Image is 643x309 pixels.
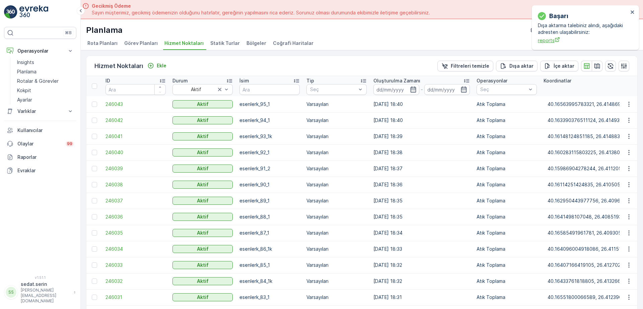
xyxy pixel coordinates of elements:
[197,165,209,172] p: Aktif
[172,229,233,237] button: Aktif
[210,40,240,47] span: Statik Turlar
[17,78,59,84] p: Rotalar & Görevler
[306,213,367,220] p: Varsayılan
[477,262,537,268] p: Atık Toplama
[370,241,473,257] td: [DATE] 18:33
[105,101,166,108] a: 246043
[14,86,76,95] a: Kokpit
[239,117,300,124] p: esenlerk_94_1
[477,77,507,84] p: Operasyonlar
[477,213,537,220] p: Atık Toplama
[172,197,233,205] button: Aktif
[477,165,537,172] p: Atık Toplama
[17,97,32,103] p: Ayarlar
[19,5,48,19] img: logo_light-DOdMpM7g.png
[105,77,110,84] p: ID
[477,246,537,252] p: Atık Toplama
[4,281,76,304] button: SSsedat.serin[PERSON_NAME][EMAIL_ADDRESS][DOMAIN_NAME]
[105,246,166,252] span: 246034
[87,40,118,47] span: Rota Planları
[4,44,76,58] button: Operasyonlar
[370,128,473,144] td: [DATE] 18:39
[172,245,233,253] button: Aktif
[538,37,628,44] a: reports
[105,197,166,204] a: 246037
[92,214,97,220] div: Toggle Row Selected
[197,278,209,285] p: Aktif
[373,84,419,95] input: dd/mm/yyyy
[306,246,367,252] p: Varsayılan
[92,118,97,123] div: Toggle Row Selected
[239,133,300,140] p: esenlerk_93_1k
[172,165,233,173] button: Aktif
[86,25,123,36] p: Planlama
[197,246,209,252] p: Aktif
[306,197,367,204] p: Varsayılan
[92,182,97,187] div: Toggle Row Selected
[544,77,571,84] p: Koordinatlar
[172,116,233,124] button: Aktif
[105,278,166,285] span: 246032
[477,117,537,124] p: Atık Toplama
[630,9,635,16] button: close
[92,150,97,155] div: Toggle Row Selected
[172,100,233,108] button: Aktif
[370,289,473,305] td: [DATE] 18:31
[4,5,17,19] img: logo
[94,61,143,71] p: Hizmet Noktaları
[306,133,367,140] p: Varsayılan
[306,165,367,172] p: Varsayılan
[239,197,300,204] p: esenlerk_89_1
[477,197,537,204] p: Atık Toplama
[306,149,367,156] p: Varsayılan
[273,40,313,47] span: Coğrafi Haritalar
[164,40,204,47] span: Hizmet Noktaları
[239,294,300,301] p: esenlerk_83_1
[239,262,300,268] p: esenlerk_85_1
[477,181,537,188] p: Atık Toplama
[65,30,72,36] p: ⌘B
[197,294,209,301] p: Aktif
[105,165,166,172] a: 246039
[105,294,166,301] a: 246031
[310,86,356,93] p: Seç
[105,117,166,124] span: 246042
[540,61,578,71] button: İçe aktar
[4,150,76,164] a: Raporlar
[17,154,74,161] p: Raporlar
[92,9,430,16] span: Sayın müşterimiz, gecikmiş ödemenizin olduğunu hatırlatır, gereğinin yapılmasını rica ederiz. Sor...
[306,181,367,188] p: Varsayılan
[14,95,76,105] a: Ayarlar
[197,149,209,156] p: Aktif
[306,294,367,301] p: Varsayılan
[17,68,37,75] p: Planlama
[92,198,97,203] div: Toggle Row Selected
[306,278,367,285] p: Varsayılan
[92,230,97,236] div: Toggle Row Selected
[105,262,166,268] a: 246033
[239,77,249,84] p: İsim
[239,149,300,156] p: esenlerk_92_1
[105,149,166,156] a: 246040
[421,85,423,94] p: -
[477,101,537,108] p: Atık Toplama
[424,84,470,95] input: dd/mm/yyyy
[105,133,166,140] span: 246041
[370,144,473,161] td: [DATE] 18:38
[370,96,473,112] td: [DATE] 18:40
[17,108,63,115] p: Varlıklar
[306,77,314,84] p: Tip
[105,213,166,220] span: 246036
[172,213,233,221] button: Aktif
[17,48,63,54] p: Operasyonlar
[239,84,300,95] input: Ara
[496,61,538,71] button: Dışa aktar
[105,181,166,188] span: 246038
[92,279,97,284] div: Toggle Row Selected
[477,278,537,285] p: Atık Toplama
[370,112,473,128] td: [DATE] 18:40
